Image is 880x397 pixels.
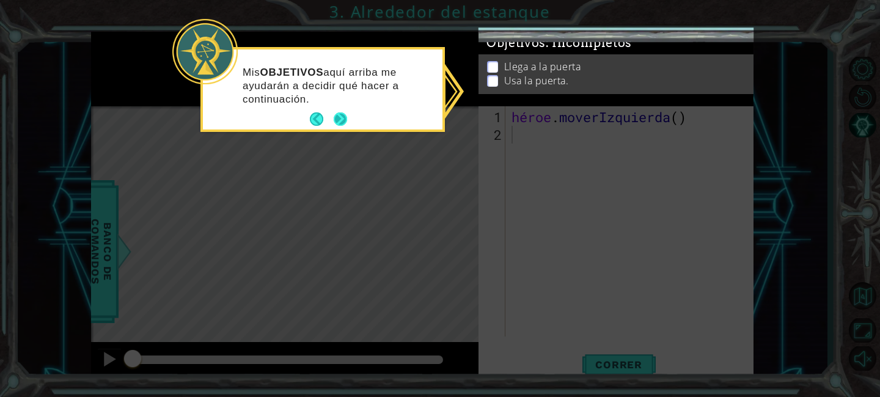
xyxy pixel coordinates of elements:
strong: OBJETIVOS [260,67,324,78]
font: Usa la puerta. [504,75,569,88]
font: Objetivos [486,36,546,51]
button: Atrás [310,112,334,126]
font: Llega a la puerta [504,60,581,74]
font: : Incompletos [546,36,632,51]
button: Próximo [334,112,347,126]
p: Mis aquí arriba me ayudarán a decidir qué hacer a continuación. [243,66,434,106]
